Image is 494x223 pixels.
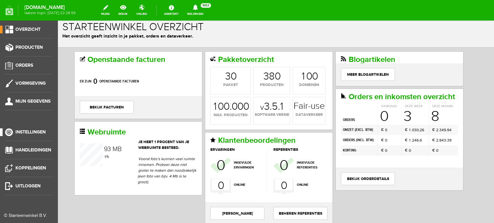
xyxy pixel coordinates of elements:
[152,127,209,131] h3: ervaringen
[346,89,354,103] div: 3
[283,104,320,115] td: omzet ( )
[22,107,139,116] h2: Webruimte
[46,125,50,132] div: 9
[373,89,381,103] div: 8
[22,119,139,130] header: Je hebt 1 procent van je webruimte besteed.
[384,107,386,112] div: 4
[114,3,132,17] a: bekijk
[388,117,389,122] span: ,
[356,107,359,112] div: 3
[244,51,247,61] div: 1
[15,27,41,32] span: Overzicht
[217,51,223,61] div: 0
[351,127,353,133] span: 0
[22,55,139,67] p: Er zijn openstaande facturen
[5,12,432,19] p: Het overzicht geeft inzicht in je pakket, orders en dataverkeer.
[153,92,193,98] span: max. producten
[80,135,139,164] p: Vooral foto’s kunnen veel ruimte innemen. Probeer deze niet groter te maken dan noodzakelijk (een...
[351,117,352,123] div: 1
[15,183,41,189] span: Uitloggen
[196,91,232,97] span: software versie
[15,165,46,171] span: Koppelingen
[254,51,260,61] div: 0
[235,62,267,67] span: domeinen
[364,107,366,112] div: 6
[176,162,206,167] span: online
[378,127,380,133] span: 0
[283,47,337,60] a: Meer blogartikelen
[160,3,182,17] a: Assistent
[152,35,270,43] h2: Pakketoverzicht
[202,81,225,91] strong: 3.5.1
[50,125,53,132] div: 3
[380,107,381,111] span: .
[356,117,359,123] div: 4
[239,140,269,150] span: ingevulde referenties
[353,117,354,122] span: .
[22,35,139,43] h2: Openstaande facturen
[22,80,76,93] a: bekijk facturen
[176,140,206,150] span: ingevulde ervaringen
[15,99,50,104] span: Mijn gegevens
[215,127,269,131] h3: referenties
[391,107,394,112] div: 4
[15,147,51,153] span: Handleidingen
[283,152,337,165] a: bekijk orderdetails
[206,51,211,61] div: 3
[5,1,432,12] h1: Starteenwinkel overzicht
[320,83,343,88] th: Vandaag
[97,3,114,17] a: wijzig
[15,45,43,50] span: Producten
[371,83,400,88] th: Deze maand
[378,107,380,112] div: 2
[156,81,159,91] div: 1
[159,137,167,153] span: 0
[223,159,229,172] span: 0
[172,80,174,92] span: .
[4,212,49,219] div: © Starteenwinkel B.V.
[354,117,356,123] div: 2
[327,107,329,112] span: 0
[215,186,270,199] a: Beheren Referenties
[236,81,267,90] strong: Fair-use
[46,133,48,139] span: 1
[179,81,186,91] div: 0
[222,137,230,153] span: 0
[152,186,206,199] a: [PERSON_NAME]
[389,107,391,112] div: 9
[196,62,232,67] span: producten
[298,107,314,112] b: excl. BTW
[235,91,267,97] span: dataverkeer
[378,117,380,123] div: 2
[384,117,386,123] div: 4
[354,107,356,112] div: 0
[35,56,40,65] strong: 0
[24,6,76,9] strong: [DOMAIN_NAME]
[283,125,320,135] td: korting
[386,117,388,123] div: 3
[299,117,315,122] b: incl. BTW
[359,107,361,112] div: 0
[361,117,362,122] span: ,
[183,3,207,17] a: Meldingen1053
[160,81,166,91] div: 0
[386,107,388,112] div: 9
[46,134,51,138] span: %
[153,62,193,67] span: pakket
[173,51,179,61] div: 0
[343,83,371,88] th: Deze week
[327,117,329,123] span: 0
[389,117,391,123] div: 3
[388,107,389,111] span: ,
[327,127,329,133] span: 0
[166,81,172,91] div: 0
[202,82,206,91] span: v
[362,117,364,123] div: 6
[361,107,362,111] span: ,
[381,107,384,112] div: 3
[248,51,254,61] div: 0
[15,63,33,68] span: Orders
[211,51,217,61] div: 8
[15,81,46,86] span: Vormgeving
[174,81,180,91] div: 0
